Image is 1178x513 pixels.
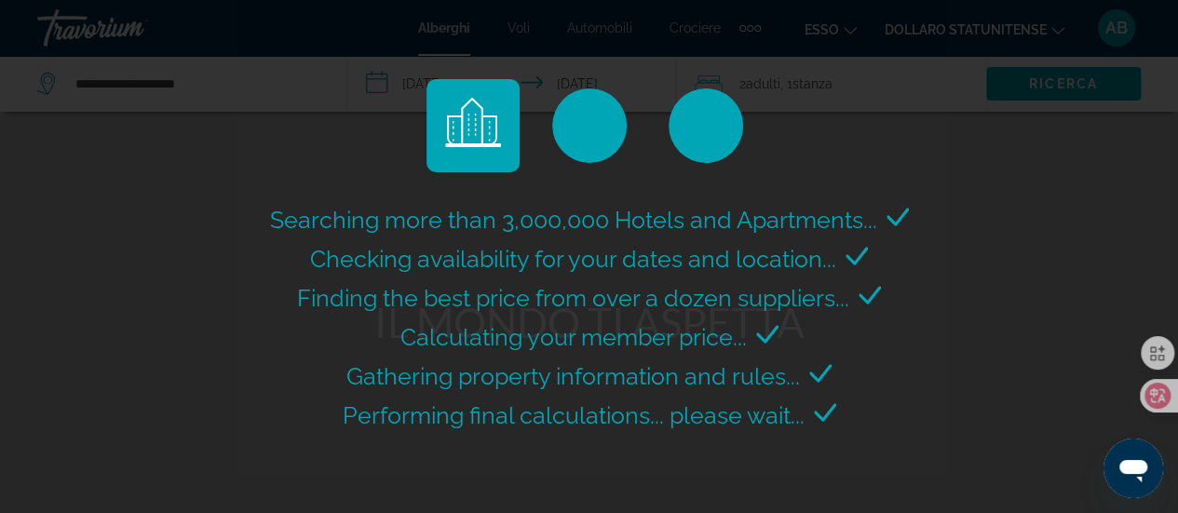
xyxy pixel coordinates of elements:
iframe: Pulsante per aprire la finestra di messaggistica [1104,439,1163,498]
span: Checking availability for your dates and location... [310,245,836,273]
span: Performing final calculations... please wait... [343,401,805,429]
span: Searching more than 3,000,000 Hotels and Apartments... [270,206,877,234]
span: Gathering property information and rules... [346,362,800,390]
span: Finding the best price from over a dozen suppliers... [297,284,849,312]
span: Calculating your member price... [400,323,747,351]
